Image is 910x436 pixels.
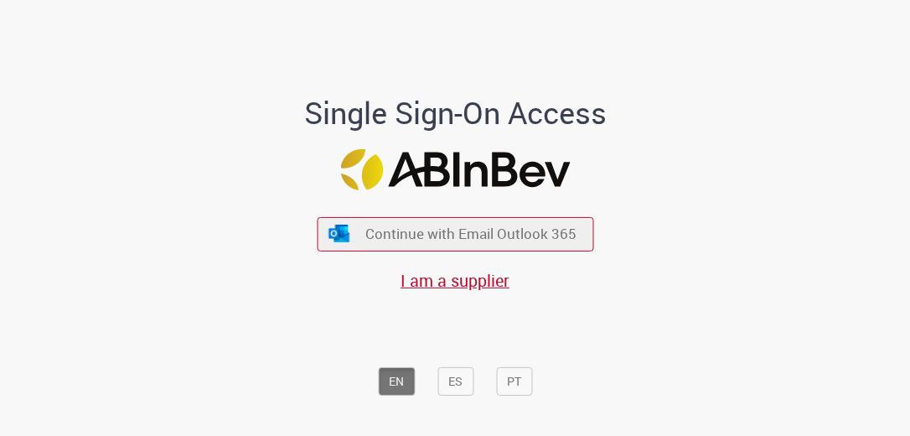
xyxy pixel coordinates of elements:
h1: Single Sign-On Access [265,96,646,130]
button: ícone Azure/Microsoft 360 Continue with Email Outlook 365 [317,217,593,252]
button: ES [437,367,473,396]
span: Continue with Email Outlook 365 [365,225,577,244]
button: PT [496,367,532,396]
a: I am a supplier [401,269,509,292]
img: ícone Azure/Microsoft 360 [328,225,351,242]
button: EN [378,367,415,396]
img: Logo ABInBev [340,149,570,190]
